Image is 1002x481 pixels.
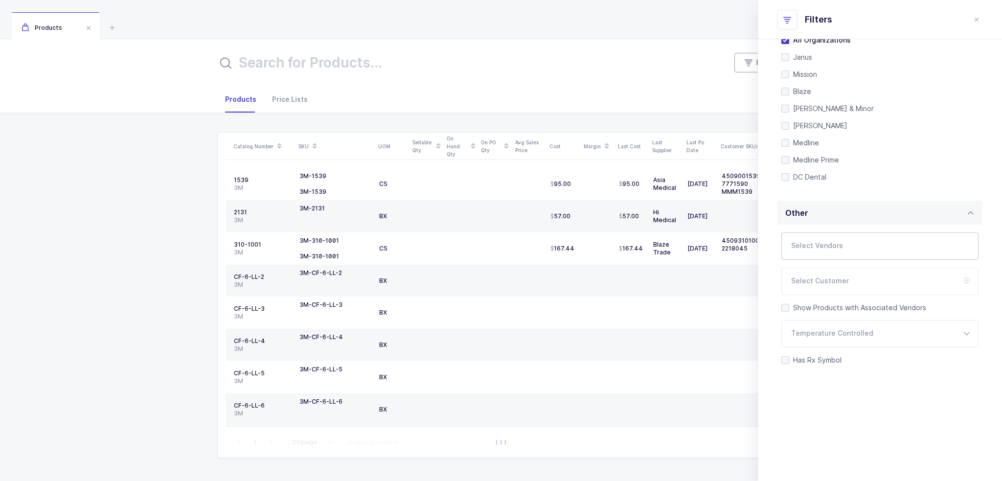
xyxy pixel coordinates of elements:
div: CF-6-LL-3 [234,305,292,313]
div: BX [379,341,406,349]
div: Other [777,201,982,225]
input: Search for Products... [217,51,715,74]
div: CF-6-LL-6 [234,402,292,410]
div: Price Lists [264,86,308,113]
span: Blaze [789,87,811,96]
div: BX [379,373,406,381]
div: Catalog Number [233,138,293,155]
div: Organization [777,27,982,197]
span: All Organizations [789,35,851,45]
div: Last Cost [618,142,646,150]
div: UOM [378,142,407,150]
div: 4509001539 [722,172,761,180]
div: 45093101001 [722,237,761,245]
div: 3M [234,249,292,256]
div: 3M-310-1001 [299,252,339,260]
span: Janus [789,52,812,62]
span: 167.44 [550,245,574,252]
div: Sellable Qty [412,138,441,155]
span: 95.00 [550,180,571,188]
div: 2218045 [722,245,761,252]
div: SKU [298,138,372,155]
div: Asia Medical [653,176,680,192]
span: 57.00 [550,212,570,220]
div: Customer SKUs [721,142,766,150]
div: 3M-310-1001 [299,237,339,245]
div: 3M-CF-6-LL-6 [299,398,342,406]
span: Medline Prime [789,155,839,164]
div: [DATE] [687,180,714,188]
div: On PO Qty [481,138,509,155]
div: BX [379,406,406,413]
div: Avg Sales Price [515,138,544,154]
div: BX [379,212,406,220]
div: 3M [234,313,292,321]
span: [PERSON_NAME] [789,121,847,130]
div: Other [777,225,982,380]
div: Other [785,201,808,225]
div: Last Po Date [686,138,715,154]
div: MMM1539 [722,188,761,196]
div: 3M [234,281,292,289]
span: [PERSON_NAME] & Minor [789,104,874,113]
span: Filter [756,58,774,68]
div: 3M-CF-6-LL-4 [299,333,343,341]
span: Products [22,24,62,31]
div: BX [379,309,406,317]
span: Mission [789,69,817,79]
div: Hi Medical [653,208,680,224]
div: 3M-CF-6-LL-5 [299,366,342,373]
div: 1539 [234,176,292,184]
div: 3M [234,184,292,192]
div: Products [225,86,264,113]
div: 2131 [234,208,292,216]
div: [DATE] [687,245,714,252]
span: 167.44 [619,245,643,252]
div: Cost [549,142,578,150]
div: BX [379,277,406,285]
div: 3M [234,410,292,417]
span: DC Dental [789,172,826,182]
div: Margin [584,138,612,155]
span: Medline [789,138,819,147]
div: CS [379,245,406,252]
div: Blaze Trade [653,241,680,256]
div: 3M-1539 [299,172,326,180]
div: 3M [234,345,292,353]
div: 7771590 [722,180,761,188]
div: 3M-2131 [299,205,325,212]
div: 3M-CF-6-LL-3 [299,301,342,309]
button: Filter [734,53,785,72]
span: 95.00 [619,180,639,188]
div: 3M [234,377,292,385]
span: Show Products with Associated Vendors [789,303,926,312]
div: CS [379,180,406,188]
div: 310-1001 [234,241,292,249]
div: 3M [234,216,292,224]
div: [DATE] [687,212,714,220]
div: 3M-CF-6-LL-2 [299,269,342,277]
div: CF-6-LL-5 [234,369,292,377]
div: CF-6-LL-2 [234,273,292,281]
button: close drawer [971,14,982,25]
span: Has Rx Symbol [789,355,842,365]
div: Filters [805,14,832,25]
span: 57.00 [619,212,639,220]
div: On Hand Qty [447,135,475,158]
div: 3M-1539 [299,188,326,196]
div: Last Supplier [652,138,681,154]
div: CF-6-LL-4 [234,337,292,345]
